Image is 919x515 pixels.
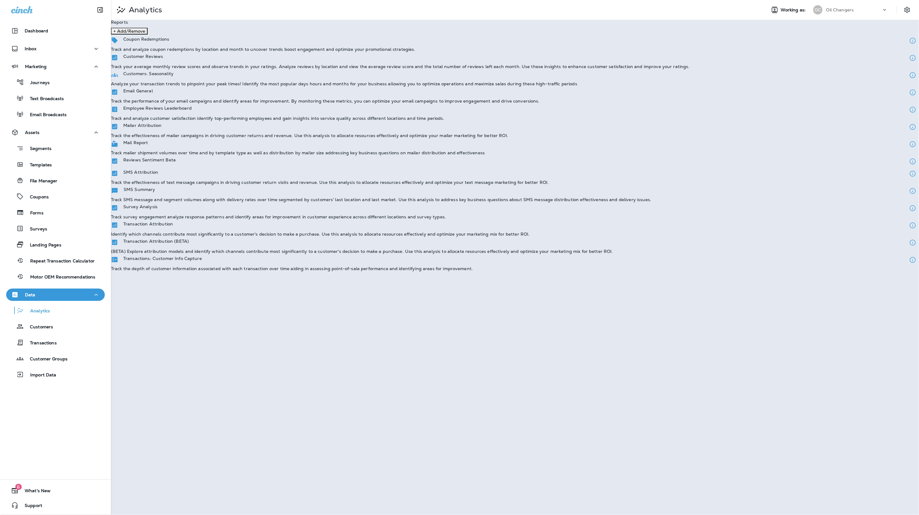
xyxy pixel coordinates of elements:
[24,372,56,378] p: Import Data
[111,81,577,86] p: Analyze your transaction trends to pinpoint your peak times! Identify the most popular days hours...
[907,86,919,99] button: View details
[907,168,919,180] button: View details
[123,54,163,59] p: Customer Reviews
[6,485,105,497] button: 6What's New
[6,254,105,267] button: Repeat Transaction Calculator
[907,202,919,214] button: View details
[111,99,540,103] p: Track the performance of your email campaigns and identify areas for improvement. By monitoring t...
[25,28,48,33] p: Dashboard
[111,47,415,52] p: Track and analyze coupon redemptions by location and month to uncover trends boost engagement and...
[907,52,919,64] button: View details
[6,222,105,235] button: Surveys
[907,155,919,168] button: View details
[111,116,444,121] p: Track and analyze customer satisfaction identify top-performing employees and gain insights into ...
[907,103,919,116] button: View details
[111,20,919,25] p: Reports
[24,324,53,330] p: Customers
[6,108,105,121] button: Email Broadcasts
[907,138,919,150] button: View details
[6,76,105,89] button: Journeys
[111,133,508,138] p: Track the effectiveness of mailer campaigns in driving customer returns and revenue. Use this ana...
[25,292,35,297] p: Data
[6,92,105,105] button: Text Broadcasts
[907,69,919,81] button: View details
[6,352,105,365] button: Customer Groups
[24,194,49,200] p: Coupons
[6,368,105,381] button: Import Data
[123,221,173,226] p: Transaction Attribution
[24,146,51,152] p: Segments
[24,356,67,362] p: Customer Groups
[25,130,39,135] p: Assets
[781,7,807,13] span: Working as:
[124,187,155,192] p: SMS Summary
[907,254,919,266] button: View details
[6,25,105,37] button: Dashboard
[111,28,148,34] button: + Add/Remove
[6,336,105,349] button: Transactions
[123,140,148,145] p: Mail Report
[6,499,105,512] button: Support
[813,5,823,14] div: OC
[907,185,919,197] button: View details
[6,158,105,171] button: Templates
[18,503,42,510] span: Support
[111,64,690,69] p: Track your average monthly review scores and observe trends in your ratings. Analyze reviews by l...
[907,121,919,133] button: View details
[25,46,36,51] p: Inbox
[24,340,57,346] p: Transactions
[24,274,96,280] p: Motor OEM Recommendations
[6,60,105,73] button: Marketing
[123,170,158,175] p: SMS Attribution
[24,226,47,232] p: Surveys
[25,64,47,69] p: Marketing
[92,4,109,16] button: Collapse Sidebar
[24,112,67,118] p: Email Broadcasts
[24,96,64,102] p: Text Broadcasts
[6,206,105,219] button: Forms
[907,219,919,232] button: View details
[24,258,95,264] p: Repeat Transaction Calculator
[24,178,58,184] p: File Manager
[6,270,105,283] button: Motor OEM Recommendations
[126,5,162,14] p: Analytics
[24,242,61,248] p: Landing Pages
[6,43,105,55] button: Inbox
[6,320,105,333] button: Customers
[123,71,174,76] p: Customers: Seasonality
[123,123,162,128] p: Mailer Attribution
[123,256,202,261] p: Transactions: Customer Info Capture
[111,180,549,185] p: Track the effectiveness of text message campaigns in driving customer return visits and revenue. ...
[6,174,105,187] button: File Manager
[24,210,43,216] p: Forms
[24,80,50,86] p: Journeys
[902,4,913,15] button: Settings
[111,150,485,155] p: Track mailer shipment volumes over time and by template type as well as distribution by mailer si...
[111,232,530,237] p: Identify which channels contribute most significantly to a customer's decision to make a purchase...
[6,142,105,155] button: Segments
[123,88,153,93] p: Email General
[111,266,473,271] p: Track the depth of customer information associated with each transaction over time aiding in asse...
[6,304,105,317] button: Analytics
[24,308,50,314] p: Analytics
[907,237,919,249] button: View details
[123,106,192,111] p: Employee Reviews Leaderboard
[123,157,176,162] p: Reviews Sentiment Beta
[907,34,919,47] button: View details
[111,214,446,219] p: Track survey engagement analyze response patterns and identify areas for improvement in customer ...
[826,7,854,12] p: Oil Changers
[15,484,22,490] span: 6
[6,289,105,301] button: Data
[6,190,105,203] button: Coupons
[123,37,170,42] p: Coupon Redemptions
[111,197,651,202] p: Track SMS message and segment volumes along with delivery rates over time segmented by customers'...
[111,249,613,254] p: (BETA) Explore attribution models and identify which channels contribute most significantly to a ...
[18,488,51,496] span: What's New
[24,162,52,168] p: Templates
[6,126,105,139] button: Assets
[123,239,189,244] p: Transaction Attribution (BETA)
[123,204,157,209] p: Survey Analysis
[6,238,105,251] button: Landing Pages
